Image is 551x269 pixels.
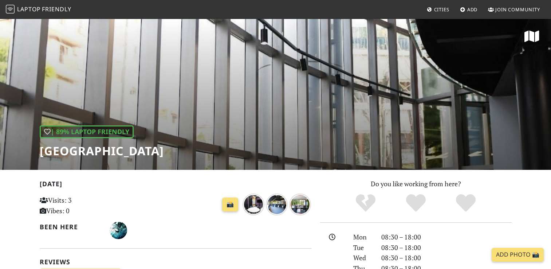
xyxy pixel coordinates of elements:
[40,223,101,231] h2: Been here
[40,144,164,158] h1: [GEOGRAPHIC_DATA]
[349,253,377,263] div: Wed
[495,6,540,13] span: Join Community
[266,194,288,215] img: over 1 year ago
[349,242,377,253] div: Tue
[492,248,544,262] a: Add Photo 📸
[40,195,125,216] p: Visits: 3 Vibes: 0
[42,5,71,13] span: Friendly
[289,194,311,215] img: over 1 year ago
[40,258,311,266] h2: Reviews
[377,253,516,263] div: 08:30 – 18:00
[6,3,71,16] a: LaptopFriendly LaptopFriendly
[40,180,311,191] h2: [DATE]
[6,5,15,13] img: LaptopFriendly
[266,199,289,208] a: over 1 year ago
[110,225,127,234] span: Melina Legaki
[377,232,516,242] div: 08:30 – 18:00
[467,6,478,13] span: Add
[222,198,238,211] a: 📸
[17,5,41,13] span: Laptop
[289,199,311,208] a: over 1 year ago
[243,194,264,215] img: over 1 year ago
[377,242,516,253] div: 08:30 – 18:00
[320,179,512,189] p: Do you like working from here?
[424,3,452,16] a: Cities
[441,193,491,213] div: Definitely!
[434,6,449,13] span: Cities
[243,199,266,208] a: over 1 year ago
[341,193,391,213] div: No
[110,222,127,239] img: 5354-melina.jpg
[457,3,481,16] a: Add
[40,125,134,138] div: | 89% Laptop Friendly
[349,232,377,242] div: Mon
[391,193,441,213] div: Yes
[485,3,543,16] a: Join Community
